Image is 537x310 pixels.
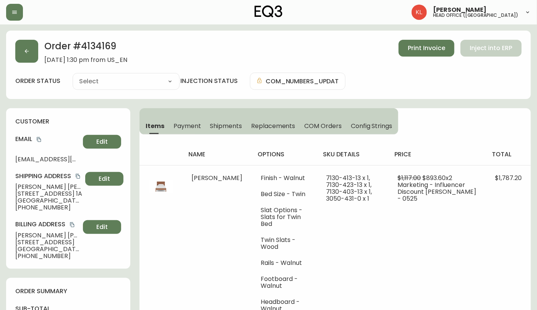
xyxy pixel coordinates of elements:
[68,221,76,229] button: copy
[255,5,283,18] img: logo
[261,276,308,289] li: Footboard - Walnut
[44,57,127,63] span: [DATE] 1:30 pm from US_EN
[326,174,372,203] span: 7130-413-13 x 1, 7130-423-13 x 1, 7130-403-13 x 1, 3050-431-0 x 1
[146,122,164,130] span: Items
[492,150,525,159] h4: total
[408,44,445,52] span: Print Invoice
[15,117,121,126] h4: customer
[423,174,453,182] span: $893.60 x 2
[305,122,342,130] span: COM Orders
[15,172,82,180] h4: Shipping Address
[261,175,308,182] li: Finish - Walnut
[15,232,80,239] span: [PERSON_NAME] [PERSON_NAME]
[395,150,480,159] h4: price
[15,197,82,204] span: [GEOGRAPHIC_DATA] , NY , 11375 , US
[15,190,82,197] span: [STREET_ADDRESS] 1A
[15,287,121,295] h4: order summary
[15,204,82,211] span: [PHONE_NUMBER]
[188,150,245,159] h4: name
[15,239,80,246] span: [STREET_ADDRESS]
[15,135,80,143] h4: Email
[261,260,308,266] li: Rails - Walnut
[35,136,43,143] button: copy
[261,207,308,227] li: Slat Options - Slats for Twin Bed
[96,138,108,146] span: Edit
[261,237,308,250] li: Twin Slats - Wood
[15,156,80,163] span: [EMAIL_ADDRESS][DOMAIN_NAME]
[210,122,242,130] span: Shipments
[433,7,487,13] span: [PERSON_NAME]
[96,223,108,231] span: Edit
[323,150,383,159] h4: sku details
[180,77,238,85] h4: injection status
[99,175,110,183] span: Edit
[191,174,242,182] span: [PERSON_NAME]
[83,135,121,149] button: Edit
[412,5,427,20] img: 2c0c8aa7421344cf0398c7f872b772b5
[15,246,80,253] span: [GEOGRAPHIC_DATA] , NY , 11375 , US
[85,172,123,186] button: Edit
[398,174,421,182] span: $1,117.00
[399,40,454,57] button: Print Invoice
[74,172,82,180] button: copy
[83,220,121,234] button: Edit
[398,180,477,203] span: Marketing - Influencer Discount [PERSON_NAME] - 0525
[258,150,311,159] h4: options
[261,191,308,198] li: Bed Size - Twin
[351,122,392,130] span: Config Strings
[44,40,127,57] h2: Order # 4134169
[433,13,519,18] h5: head office ([GEOGRAPHIC_DATA])
[251,122,295,130] span: Replacements
[15,77,60,85] label: order status
[149,175,173,199] img: 7130-413-MC-400-1-clddv9v6018rn0110lc0iula7.jpg
[15,253,80,260] span: [PHONE_NUMBER]
[495,174,522,182] span: $1,787.20
[15,220,80,229] h4: Billing Address
[15,183,82,190] span: [PERSON_NAME] [PERSON_NAME]
[174,122,201,130] span: Payment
